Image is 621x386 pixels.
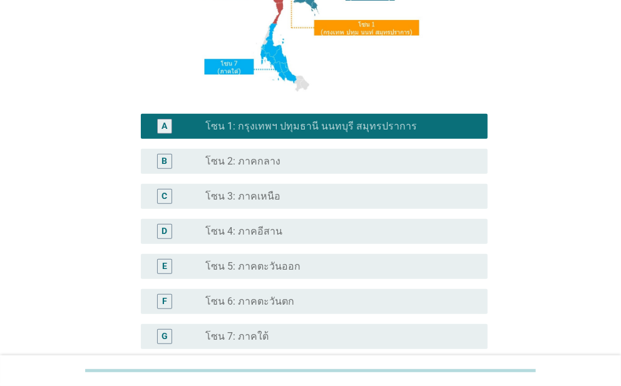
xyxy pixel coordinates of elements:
div: B [162,155,168,168]
label: โซน 2: ภาคกลาง [205,155,280,168]
label: โซน 5: ภาคตะวันออก [205,260,300,273]
label: โซน 3: ภาคเหนือ [205,190,280,203]
div: A [162,119,168,133]
div: G [162,330,168,343]
div: E [162,260,167,273]
div: D [162,225,168,238]
div: C [162,190,168,203]
label: โซน 1: กรุงเทพฯ ปทุมธานี นนทบุรี สมุทรปราการ [205,120,417,133]
label: โซน 6: ภาคตะวันตก [205,295,294,308]
label: โซน 7: ภาคใต้ [205,330,269,343]
label: โซน 4: ภาคอีสาน [205,225,282,238]
div: F [162,295,167,308]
